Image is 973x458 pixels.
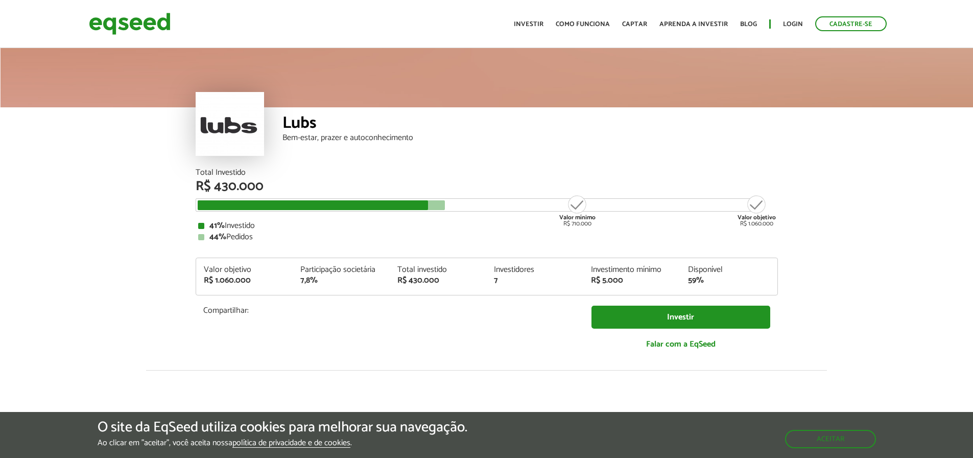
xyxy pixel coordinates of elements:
button: Aceitar [785,430,876,448]
div: R$ 1.060.000 [204,277,286,285]
img: EqSeed [89,10,171,37]
div: Participação societária [300,266,382,274]
a: Cadastre-se [815,16,887,31]
div: 7,8% [300,277,382,285]
a: Captar [622,21,647,28]
a: Aprenda a investir [659,21,728,28]
div: Disponível [688,266,770,274]
div: Investido [198,222,775,230]
p: Compartilhar: [203,306,576,315]
div: 7 [494,277,576,285]
div: Pedidos [198,233,775,241]
div: Investidores [494,266,576,274]
strong: 41% [209,219,225,233]
a: Investir [514,21,543,28]
p: Ao clicar em "aceitar", você aceita nossa . [98,438,467,448]
div: R$ 430.000 [397,277,479,285]
div: 59% [688,277,770,285]
a: Falar com a EqSeed [591,334,770,355]
div: R$ 5.000 [591,277,673,285]
a: Investir [591,306,770,329]
div: Investimento mínimo [591,266,673,274]
div: R$ 430.000 [196,180,778,193]
div: Total investido [397,266,479,274]
div: Bem-estar, prazer e autoconhecimento [282,134,778,142]
strong: 44% [209,230,226,244]
a: Como funciona [556,21,610,28]
h5: O site da EqSeed utiliza cookies para melhorar sua navegação. [98,420,467,436]
div: Valor objetivo [204,266,286,274]
a: Blog [740,21,757,28]
div: R$ 1.060.000 [738,194,776,227]
strong: Valor objetivo [738,213,776,222]
strong: Valor mínimo [559,213,596,222]
div: Total Investido [196,169,778,177]
div: Lubs [282,115,778,134]
a: Login [783,21,803,28]
div: R$ 710.000 [558,194,597,227]
a: política de privacidade e de cookies [232,439,350,448]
